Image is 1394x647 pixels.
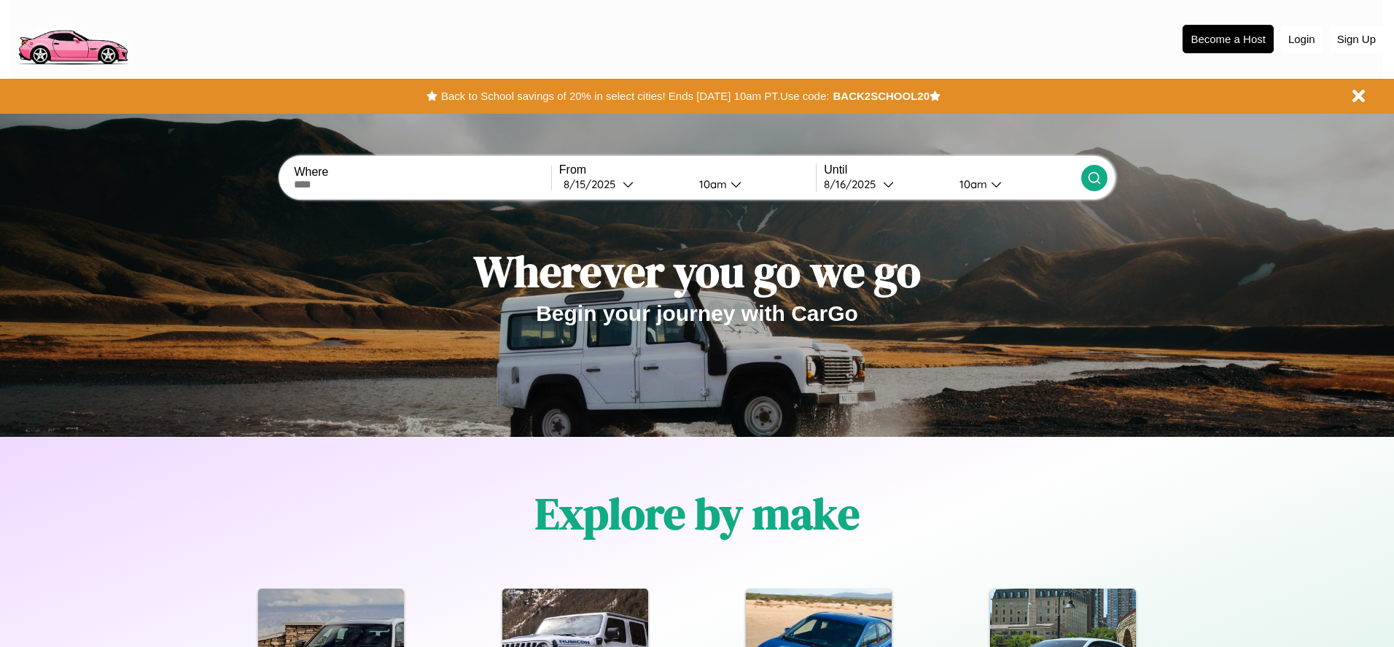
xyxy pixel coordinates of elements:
button: Sign Up [1330,26,1383,53]
button: Login [1281,26,1323,53]
label: From [559,163,816,177]
div: 10am [692,177,731,191]
button: 8/15/2025 [559,177,688,192]
div: 10am [952,177,991,191]
h1: Explore by make [535,484,860,543]
div: 8 / 16 / 2025 [824,177,883,191]
button: Back to School savings of 20% in select cities! Ends [DATE] 10am PT.Use code: [437,86,833,106]
button: 10am [688,177,816,192]
img: logo [11,7,134,69]
button: Become a Host [1183,25,1274,53]
button: 10am [948,177,1080,192]
div: 8 / 15 / 2025 [564,177,623,191]
label: Until [824,163,1080,177]
b: BACK2SCHOOL20 [833,90,930,102]
label: Where [294,166,550,179]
